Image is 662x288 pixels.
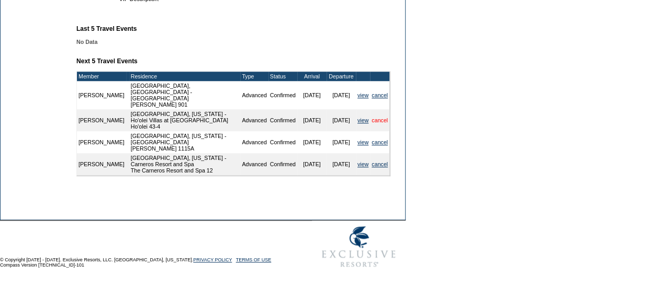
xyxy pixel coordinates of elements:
[372,139,388,145] a: cancel
[129,72,241,81] td: Residence
[77,131,126,153] td: [PERSON_NAME]
[297,131,327,153] td: [DATE]
[372,92,388,98] a: cancel
[297,153,327,175] td: [DATE]
[327,153,356,175] td: [DATE]
[297,109,327,131] td: [DATE]
[327,109,356,131] td: [DATE]
[129,131,241,153] td: [GEOGRAPHIC_DATA], [US_STATE] - [GEOGRAPHIC_DATA] [PERSON_NAME] 1115A
[236,257,272,262] a: TERMS OF USE
[268,81,297,109] td: Confirmed
[77,72,126,81] td: Member
[77,109,126,131] td: [PERSON_NAME]
[76,25,137,32] b: Last 5 Travel Events
[240,109,268,131] td: Advanced
[76,57,138,65] b: Next 5 Travel Events
[297,72,327,81] td: Arrival
[129,109,241,131] td: [GEOGRAPHIC_DATA], [US_STATE] - Ho'olei Villas at [GEOGRAPHIC_DATA] Ho'olei 43-4
[372,161,388,167] a: cancel
[76,39,399,45] div: No Data
[240,81,268,109] td: Advanced
[240,72,268,81] td: Type
[129,153,241,175] td: [GEOGRAPHIC_DATA], [US_STATE] - Carneros Resort and Spa The Carneros Resort and Spa 12
[357,117,368,123] a: view
[129,81,241,109] td: [GEOGRAPHIC_DATA], [GEOGRAPHIC_DATA] - [GEOGRAPHIC_DATA] [PERSON_NAME] 901
[297,81,327,109] td: [DATE]
[327,131,356,153] td: [DATE]
[357,92,368,98] a: view
[77,81,126,109] td: [PERSON_NAME]
[327,72,356,81] td: Departure
[312,221,406,273] img: Exclusive Resorts
[327,81,356,109] td: [DATE]
[268,153,297,175] td: Confirmed
[357,139,368,145] a: view
[77,153,126,175] td: [PERSON_NAME]
[357,161,368,167] a: view
[268,109,297,131] td: Confirmed
[240,153,268,175] td: Advanced
[240,131,268,153] td: Advanced
[193,257,232,262] a: PRIVACY POLICY
[268,131,297,153] td: Confirmed
[268,72,297,81] td: Status
[372,117,388,123] a: cancel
